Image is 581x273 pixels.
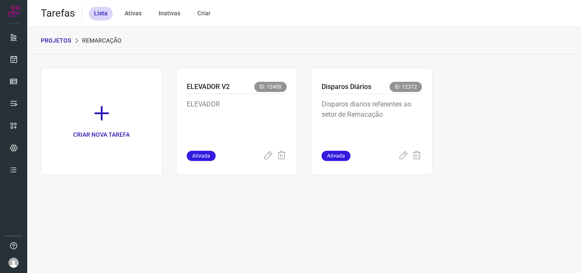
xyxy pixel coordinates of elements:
p: ELEVADOR V2 [187,82,230,92]
span: Ativada [187,151,216,161]
p: Disparos diarios referentes ao setor de Remacação [322,99,422,142]
h2: Tarefas [41,7,75,20]
div: Ativas [120,7,147,20]
span: Ativada [322,151,350,161]
div: Lista [89,7,113,20]
img: Logo [7,5,20,18]
a: CRIAR NOVA TAREFA [41,68,162,175]
div: Criar [192,7,216,20]
p: ELEVADOR [187,99,287,142]
img: avatar-user-boy.jpg [9,258,19,268]
p: Remarcação [82,36,122,45]
p: Disparos Diários [322,82,371,92]
div: Inativas [154,7,185,20]
span: ID: 12372 [390,82,422,92]
p: CRIAR NOVA TAREFA [73,130,130,139]
p: PROJETOS [41,36,71,45]
span: ID: 12408 [254,82,287,92]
